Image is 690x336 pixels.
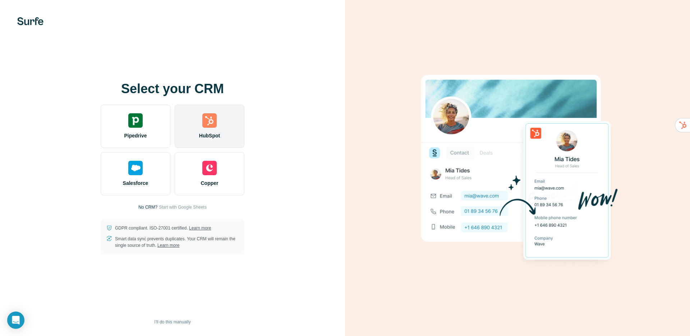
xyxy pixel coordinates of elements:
span: Pipedrive [124,132,147,139]
img: copper's logo [202,161,217,175]
img: Surfe's logo [17,17,43,25]
span: I’ll do this manually [154,319,190,325]
a: Learn more [189,226,211,231]
img: pipedrive's logo [128,113,143,128]
span: Copper [201,180,218,187]
button: Start with Google Sheets [159,204,207,210]
img: hubspot's logo [202,113,217,128]
p: Smart data sync prevents duplicates. Your CRM will remain the single source of truth. [115,236,239,249]
h1: Select your CRM [101,82,244,96]
img: HUBSPOT image [417,64,618,272]
div: Open Intercom Messenger [7,312,24,329]
button: I’ll do this manually [149,317,195,327]
span: Salesforce [123,180,148,187]
p: No CRM? [138,204,157,210]
p: GDPR compliant. ISO-27001 certified. [115,225,211,231]
a: Learn more [157,243,179,248]
span: HubSpot [199,132,220,139]
img: salesforce's logo [128,161,143,175]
